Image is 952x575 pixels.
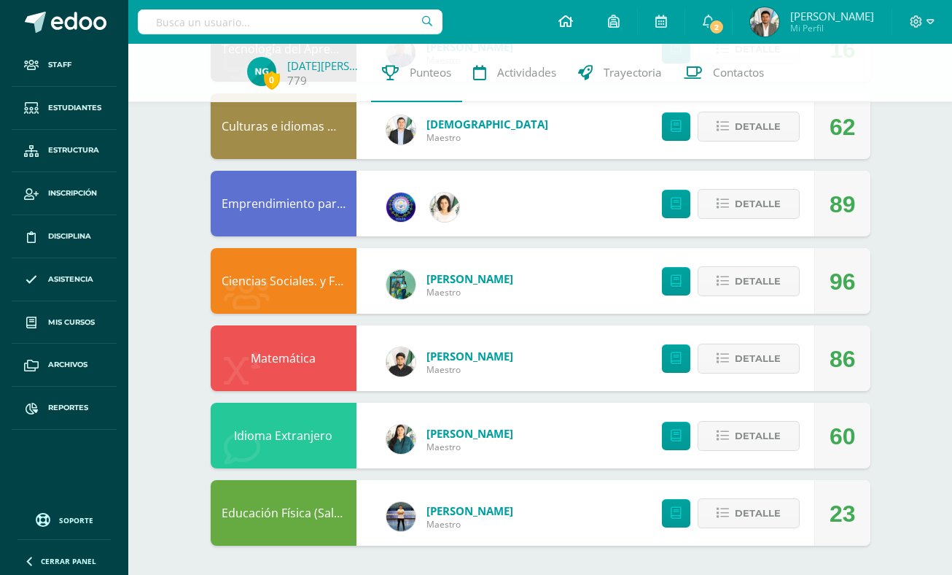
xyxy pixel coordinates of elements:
[211,171,356,236] div: Emprendimiento para la Productividad y Desarrollo
[48,359,87,371] span: Archivos
[426,286,513,298] span: Maestro
[12,301,117,344] a: Mis cursos
[713,65,764,80] span: Contactos
[251,350,316,366] a: Matemática
[673,44,775,102] a: Contactos
[698,498,800,528] button: Detalle
[12,215,117,258] a: Disciplina
[386,193,415,222] img: 38991008722c8d66f2d85f4b768620e4.png
[48,231,91,242] span: Disciplina
[41,556,96,566] span: Cerrar panel
[48,402,88,414] span: Reportes
[222,118,470,134] a: Culturas e idiomas mayas Garífuna y Xinca L2
[211,93,356,159] div: Culturas e idiomas mayas Garífuna y Xinca L2
[830,171,856,237] div: 89
[12,344,117,387] a: Archivos
[211,325,356,391] div: Matemática
[138,9,442,34] input: Busca un usuario...
[698,189,800,219] button: Detalle
[287,58,360,73] a: [DATE][PERSON_NAME]
[750,7,779,36] img: 341803f27e08dd26eb2f05462dd2ab6d.png
[735,345,781,372] span: Detalle
[709,19,725,35] span: 2
[48,59,71,71] span: Staff
[12,172,117,215] a: Inscripción
[497,65,556,80] span: Actividades
[830,404,856,469] div: 60
[211,403,356,468] div: Idioma Extranjero
[430,193,459,222] img: 7a8e161cab7694f51b452fdf17c6d5da.png
[371,44,462,102] a: Punteos
[426,349,513,363] a: [PERSON_NAME]
[790,9,874,23] span: [PERSON_NAME]
[48,274,93,285] span: Asistencia
[698,112,800,142] button: Detalle
[17,509,111,529] a: Soporte
[287,73,307,88] a: 779
[735,268,781,295] span: Detalle
[12,44,117,87] a: Staff
[386,502,415,531] img: bde165c00b944de6c05dcae7d51e2fcc.png
[735,113,781,140] span: Detalle
[830,249,856,314] div: 96
[426,441,513,453] span: Maestro
[211,248,356,314] div: Ciencias Sociales. y Formación Ciudadana
[211,480,356,546] div: Educación Física (Salud Emocional y Física)
[386,425,415,454] img: f58bb6038ea3a85f08ed05377cd67300.png
[426,117,548,131] a: [DEMOGRAPHIC_DATA]
[222,273,450,289] a: Ciencias Sociales. y Formación Ciudadana
[790,22,874,34] span: Mi Perfil
[48,188,97,199] span: Inscripción
[426,426,513,441] a: [PERSON_NAME]
[264,71,280,89] span: 0
[386,115,415,144] img: aa2172f3e2372f881a61fb647ea0edf1.png
[426,503,513,518] a: [PERSON_NAME]
[12,387,117,430] a: Reportes
[698,421,800,451] button: Detalle
[12,87,117,130] a: Estudiantes
[12,130,117,173] a: Estructura
[48,317,95,328] span: Mis cursos
[567,44,673,102] a: Trayectoria
[234,428,332,444] a: Idioma Extranjero
[426,518,513,530] span: Maestro
[12,258,117,301] a: Asistencia
[48,144,99,156] span: Estructura
[386,270,415,299] img: b3df963adb6106740b98dae55d89aff1.png
[735,422,781,449] span: Detalle
[426,363,513,376] span: Maestro
[698,344,800,374] button: Detalle
[386,347,415,377] img: a5e710364e73df65906ee1fa578590e2.png
[735,190,781,217] span: Detalle
[462,44,567,102] a: Actividades
[604,65,662,80] span: Trayectoria
[830,94,856,160] div: 62
[426,271,513,286] a: [PERSON_NAME]
[247,57,276,86] img: c4117205835ad9611b0b5a0024449541.png
[830,326,856,392] div: 86
[410,65,451,80] span: Punteos
[59,515,93,525] span: Soporte
[222,196,506,212] a: Emprendimiento para la Productividad y Desarrollo
[735,500,781,527] span: Detalle
[48,102,101,114] span: Estudiantes
[830,481,856,547] div: 23
[222,505,454,521] a: Educación Física (Salud Emocional y Física)
[698,266,800,296] button: Detalle
[426,131,548,144] span: Maestro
